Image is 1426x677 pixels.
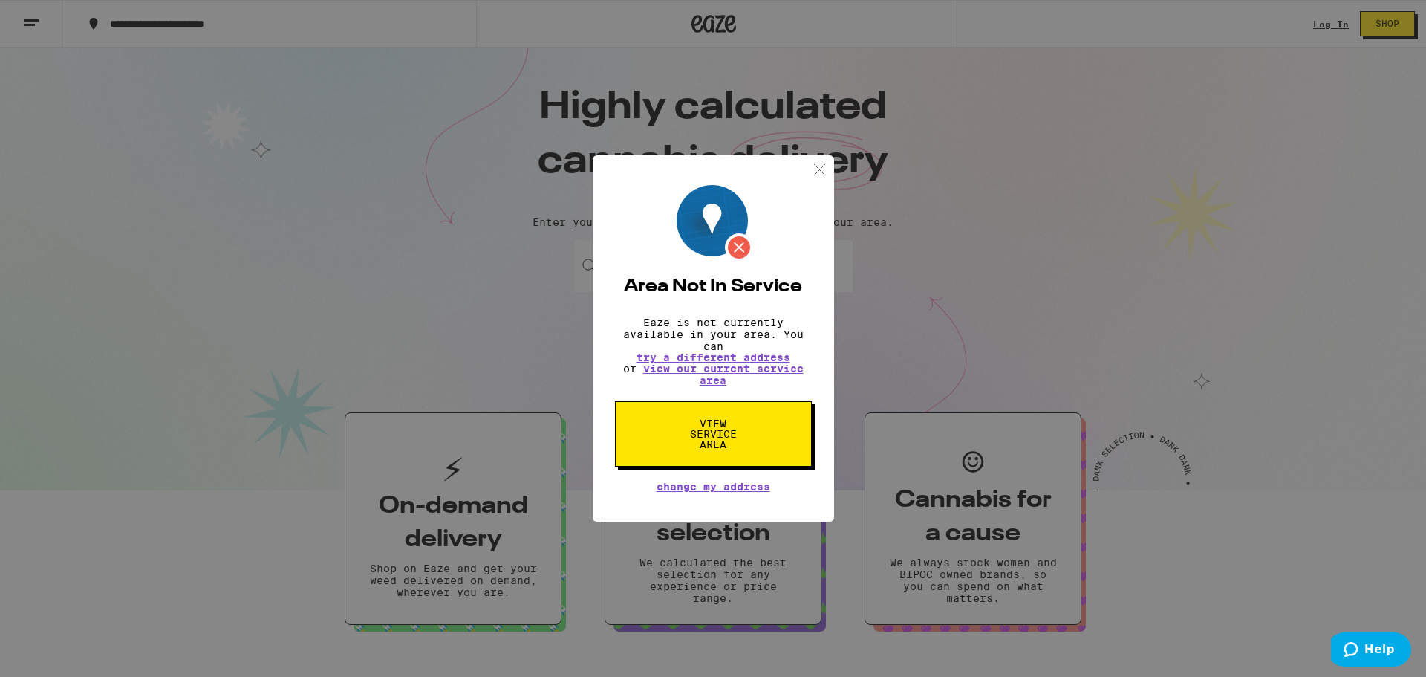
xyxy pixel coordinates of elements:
[615,418,812,430] a: View Service Area
[1331,632,1411,670] iframe: Opens a widget where you can find more information
[615,401,812,467] button: View Service Area
[677,185,753,262] img: image
[615,317,812,386] p: Eaze is not currently available in your area. You can or
[643,363,804,386] a: view our current service area
[675,418,752,450] span: View Service Area
[637,352,790,363] button: try a different address
[810,161,829,179] img: close.svg
[657,482,770,492] button: Change My Address
[615,278,812,296] h2: Area Not In Service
